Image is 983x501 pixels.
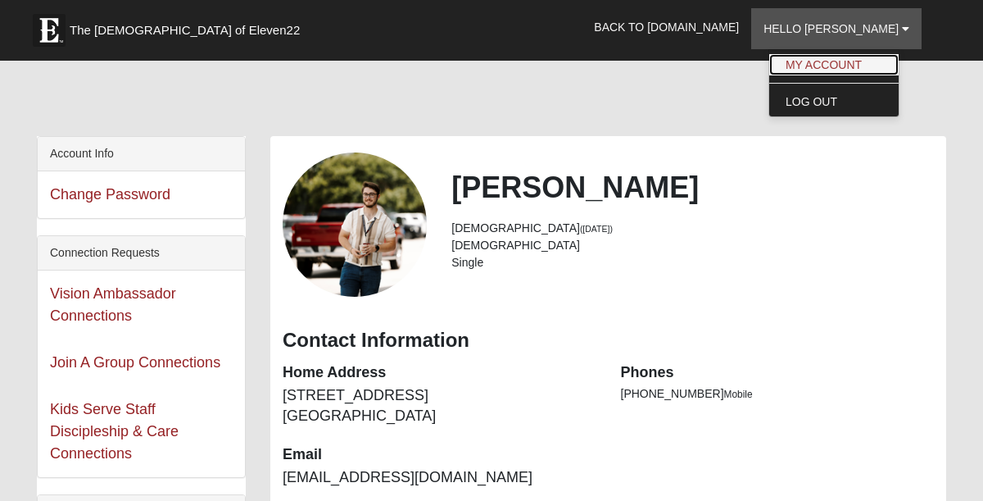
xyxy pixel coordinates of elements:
dt: Email [283,444,596,466]
h3: Contact Information [283,329,934,353]
dt: Phones [621,362,935,384]
dd: [STREET_ADDRESS] [GEOGRAPHIC_DATA] [283,385,596,427]
dt: Home Address [283,362,596,384]
a: Hello [PERSON_NAME] [751,8,922,49]
li: [DEMOGRAPHIC_DATA] [451,220,934,237]
span: Mobile [724,389,753,400]
a: Log Out [769,91,899,112]
small: ([DATE]) [580,224,613,234]
div: Account Info [38,137,245,171]
a: My Account [769,54,899,75]
a: Back to [DOMAIN_NAME] [582,7,751,48]
img: Eleven22 logo [33,14,66,47]
div: Connection Requests [38,236,245,271]
li: [DEMOGRAPHIC_DATA] [451,237,934,254]
span: The [DEMOGRAPHIC_DATA] of Eleven22 [70,22,300,39]
a: Join A Group Connections [50,354,220,371]
h2: [PERSON_NAME] [451,170,934,205]
a: Kids Serve Staff Discipleship & Care Connections [50,401,179,462]
span: Hello [PERSON_NAME] [763,22,899,35]
a: View Fullsize Photo [283,153,427,297]
dd: [EMAIL_ADDRESS][DOMAIN_NAME] [283,467,596,489]
a: The [DEMOGRAPHIC_DATA] of Eleven22 [25,6,352,47]
a: Vision Ambassador Connections [50,285,176,324]
a: Change Password [50,186,170,203]
li: [PHONE_NUMBER] [621,385,935,403]
li: Single [451,254,934,271]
